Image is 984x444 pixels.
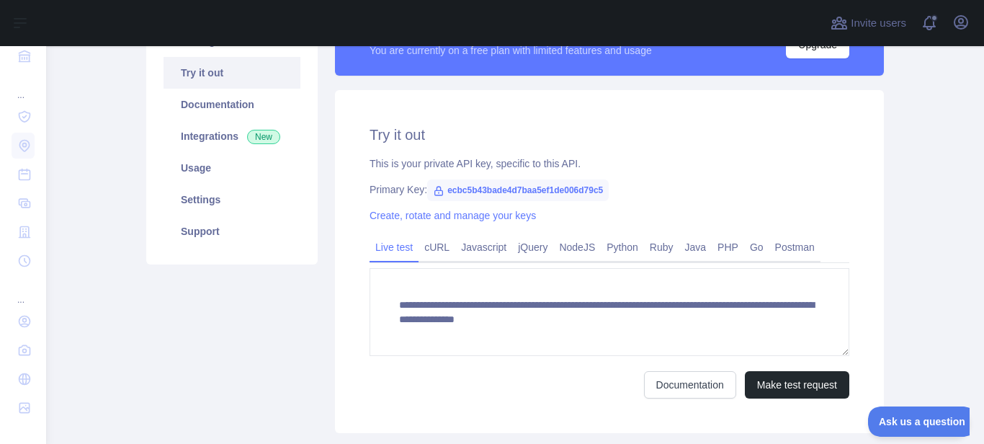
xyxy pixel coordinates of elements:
button: Invite users [828,12,909,35]
a: Python [601,236,644,259]
a: Postman [769,236,820,259]
a: Settings [164,184,300,216]
a: Integrations New [164,120,300,152]
span: Invite users [851,15,906,32]
a: Java [679,236,712,259]
a: Ruby [644,236,679,259]
div: ... [12,72,35,101]
a: Go [744,236,769,259]
h2: Try it out [370,125,849,145]
a: cURL [419,236,455,259]
a: Documentation [644,371,736,399]
a: NodeJS [553,236,601,259]
a: jQuery [512,236,553,259]
a: Documentation [164,89,300,120]
div: You are currently on a free plan with limited features and usage [370,43,652,58]
a: Support [164,216,300,247]
a: Usage [164,152,300,184]
div: This is your private API key, specific to this API. [370,156,849,171]
a: Live test [370,236,419,259]
iframe: Toggle Customer Support [868,407,970,437]
span: New [247,130,280,144]
div: Primary Key: [370,182,849,197]
button: Make test request [745,371,849,399]
span: ecbc5b43bade4d7baa5ef1de006d79c5 [427,179,609,201]
a: Create, rotate and manage your keys [370,210,536,221]
div: ... [12,277,35,306]
a: Try it out [164,57,300,89]
a: Javascript [455,236,512,259]
a: PHP [712,236,744,259]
